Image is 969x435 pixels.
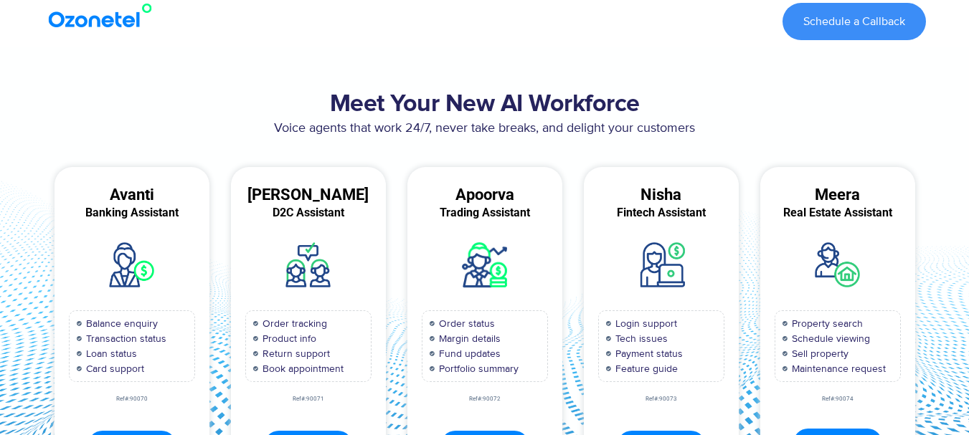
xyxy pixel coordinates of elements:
div: Ref#:90074 [760,396,915,402]
div: D2C Assistant [231,206,386,219]
span: Payment status [612,346,683,361]
span: Portfolio summary [435,361,519,376]
h2: Meet Your New AI Workforce [44,90,926,119]
span: Transaction status [82,331,166,346]
span: Return support [259,346,330,361]
div: Ref#:90072 [407,396,562,402]
span: Tech issues [612,331,668,346]
span: Order tracking [259,316,327,331]
span: Schedule a Callback [803,16,905,27]
a: Schedule a Callback [783,3,926,40]
span: Product info [259,331,316,346]
p: Voice agents that work 24/7, never take breaks, and delight your customers [44,119,926,138]
div: Nisha [584,188,739,201]
div: Real Estate Assistant [760,206,915,219]
div: Ref#:90070 [55,396,209,402]
span: Feature guide [612,361,678,376]
div: Banking Assistant [55,206,209,219]
div: Ref#:90071 [231,396,386,402]
div: Fintech Assistant [584,206,739,219]
div: Meera [760,188,915,201]
span: Fund updates [435,346,501,361]
span: Loan status [82,346,137,361]
div: Ref#:90073 [584,396,739,402]
span: Login support [612,316,677,331]
div: Trading Assistant [407,206,562,219]
span: Order status [435,316,495,331]
span: Property search [788,316,863,331]
span: Schedule viewing [788,331,870,346]
span: Card support [82,361,144,376]
div: Apoorva [407,188,562,201]
div: Avanti [55,188,209,201]
span: Book appointment [259,361,344,376]
span: Margin details [435,331,501,346]
span: Balance enquiry [82,316,158,331]
div: [PERSON_NAME] [231,188,386,201]
span: Maintenance request [788,361,886,376]
span: Sell property [788,346,849,361]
